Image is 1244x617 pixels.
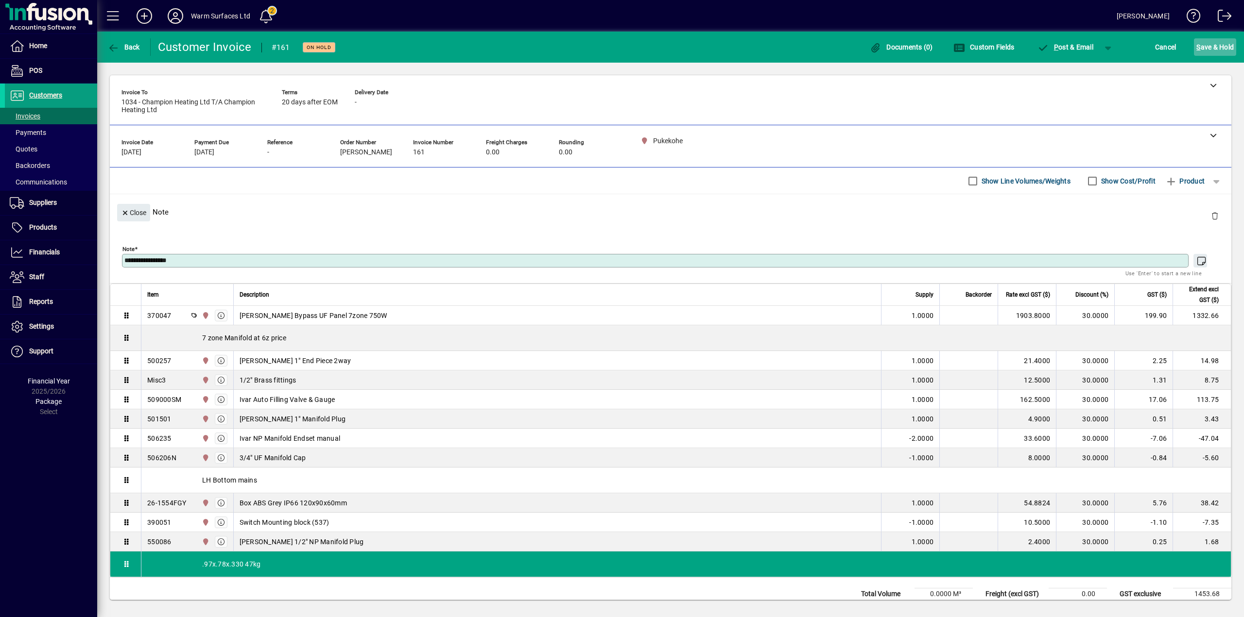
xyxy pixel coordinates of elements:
span: 1.0000 [912,375,934,385]
span: Support [29,347,53,355]
span: Pukekohe [199,394,210,405]
td: 30.0000 [1056,448,1114,467]
span: Cancel [1155,39,1176,55]
div: 506206N [147,453,176,463]
div: 4.9000 [1004,414,1050,424]
span: Settings [29,322,54,330]
div: 2.4000 [1004,537,1050,547]
span: GST ($) [1147,289,1167,300]
span: Communications [10,178,67,186]
label: Show Line Volumes/Weights [980,176,1071,186]
span: ave & Hold [1196,39,1234,55]
td: -1.10 [1114,513,1173,532]
div: LH Bottom mains [141,467,1231,493]
a: Logout [1210,2,1232,33]
a: Payments [5,124,97,141]
td: 17.06 [1114,390,1173,409]
button: Add [129,7,160,25]
div: 501501 [147,414,172,424]
span: - [267,149,269,156]
span: Products [29,223,57,231]
span: Pukekohe [199,355,210,366]
td: 113.75 [1173,390,1231,409]
span: Description [240,289,269,300]
td: 30.0000 [1056,532,1114,551]
div: .97x.78x.330 47kg [141,551,1231,577]
button: Close [117,204,150,221]
div: #161 [272,40,290,55]
td: 30.0000 [1056,493,1114,513]
a: Knowledge Base [1179,2,1201,33]
span: [PERSON_NAME] 1" Manifold Plug [240,414,346,424]
td: -7.06 [1114,429,1173,448]
span: 161 [413,149,425,156]
span: Backorder [966,289,992,300]
button: Post & Email [1032,38,1098,56]
span: Supply [916,289,933,300]
span: Pukekohe [199,536,210,547]
a: Quotes [5,141,97,157]
td: 30.0000 [1056,390,1114,409]
td: 30.0000 [1056,370,1114,390]
td: 38.42 [1173,493,1231,513]
button: Cancel [1153,38,1179,56]
div: Warm Surfaces Ltd [191,8,250,24]
span: Ivar NP Manifold Endset manual [240,434,341,443]
app-page-header-button: Delete [1203,211,1227,220]
a: Support [5,339,97,364]
span: 0.00 [559,149,572,156]
div: 54.8824 [1004,498,1050,508]
button: Custom Fields [951,38,1017,56]
span: ost & Email [1037,43,1093,51]
span: Pukekohe [199,498,210,508]
div: Misc3 [147,375,166,385]
td: 0.00 [1049,588,1107,600]
a: Financials [5,240,97,265]
td: 30.0000 [1056,409,1114,429]
button: Product [1160,172,1209,190]
span: Payments [10,129,46,136]
td: 5.76 [1114,493,1173,513]
span: Custom Fields [953,43,1015,51]
span: Close [121,205,146,221]
span: Ivar Auto Filling Valve & Gauge [240,395,335,404]
td: 2.25 [1114,351,1173,370]
td: 3.43 [1173,409,1231,429]
span: Pukekohe [199,517,210,528]
button: Delete [1203,204,1227,227]
td: Total Volume [856,588,915,600]
span: Invoices [10,112,40,120]
span: Reports [29,298,53,305]
span: Box ABS Grey IP66 120x90x60mm [240,498,347,508]
td: 30.0000 [1056,306,1114,325]
span: 3/4" UF Manifold Cap [240,453,306,463]
div: 26-1554FGY [147,498,187,508]
a: POS [5,59,97,83]
span: Pukekohe [199,414,210,424]
button: Save & Hold [1194,38,1236,56]
span: 0.00 [486,149,500,156]
span: [PERSON_NAME] Bypass UF Panel 7zone 750W [240,311,387,320]
span: 1.0000 [912,537,934,547]
div: 1903.8000 [1004,311,1050,320]
span: S [1196,43,1200,51]
div: [PERSON_NAME] [1117,8,1170,24]
a: Communications [5,174,97,190]
span: Financials [29,248,60,256]
mat-hint: Use 'Enter' to start a new line [1125,267,1202,279]
td: 0.0000 M³ [915,588,973,600]
span: [DATE] [194,149,214,156]
span: 1.0000 [912,414,934,424]
div: Note [110,194,1231,230]
div: 506235 [147,434,172,443]
div: 10.5000 [1004,517,1050,527]
a: Home [5,34,97,58]
td: 0.25 [1114,532,1173,551]
span: [DATE] [121,149,141,156]
td: 1332.66 [1173,306,1231,325]
td: Freight (excl GST) [981,588,1049,600]
span: Pukekohe [199,433,210,444]
span: 1.0000 [912,498,934,508]
div: 7 zone Manifold at 6z price [141,325,1231,350]
div: 33.6000 [1004,434,1050,443]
